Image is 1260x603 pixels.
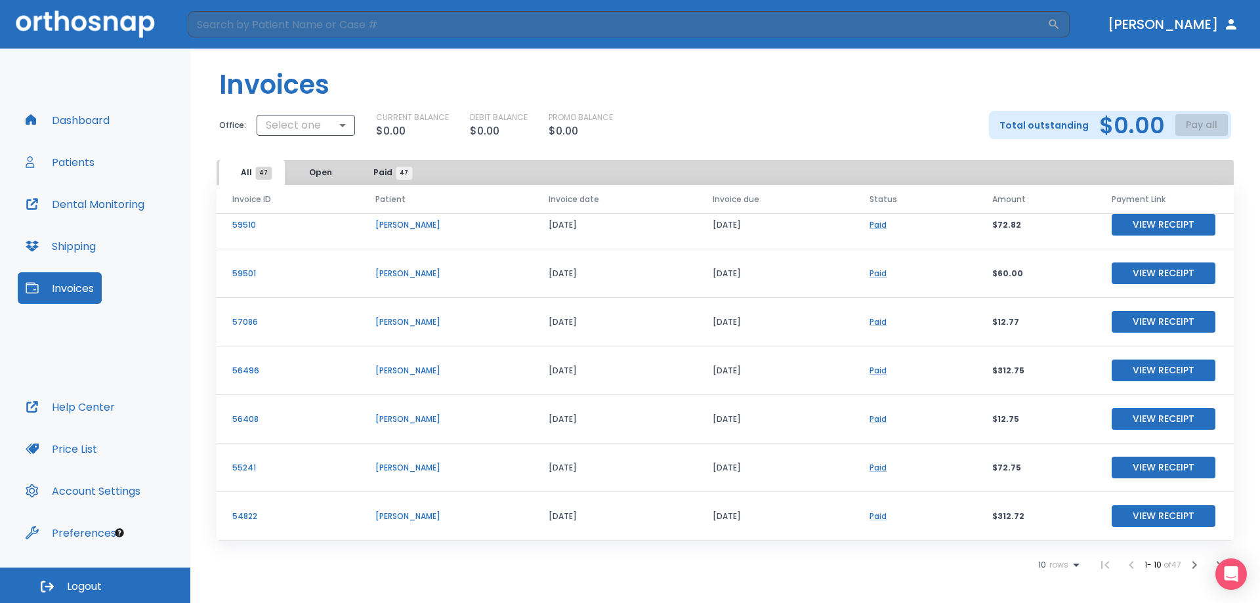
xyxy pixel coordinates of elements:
[375,268,517,280] p: [PERSON_NAME]
[67,579,102,594] span: Logout
[697,298,854,346] td: [DATE]
[1112,214,1215,236] button: View Receipt
[470,112,528,123] p: DEBIT BALANCE
[992,462,1080,474] p: $72.75
[16,10,155,37] img: Orthosnap
[1112,311,1215,333] button: View Receipt
[1112,218,1215,230] a: View Receipt
[375,413,517,425] p: [PERSON_NAME]
[870,365,887,376] a: Paid
[549,123,578,139] p: $0.00
[1112,360,1215,381] button: View Receipt
[992,413,1080,425] p: $12.75
[1102,12,1244,36] button: [PERSON_NAME]
[992,365,1080,377] p: $312.75
[992,510,1080,522] p: $312.72
[870,510,887,522] a: Paid
[697,249,854,298] td: [DATE]
[375,194,406,205] span: Patient
[470,123,499,139] p: $0.00
[533,395,697,444] td: [DATE]
[188,11,1047,37] input: Search by Patient Name or Case #
[375,316,517,328] p: [PERSON_NAME]
[219,160,424,185] div: tabs
[18,475,148,507] button: Account Settings
[1112,457,1215,478] button: View Receipt
[232,268,344,280] p: 59501
[549,112,613,123] p: PROMO BALANCE
[533,249,697,298] td: [DATE]
[697,201,854,249] td: [DATE]
[232,365,344,377] p: 56496
[18,188,152,220] button: Dental Monitoring
[18,391,123,423] button: Help Center
[533,492,697,541] td: [DATE]
[1112,461,1215,472] a: View Receipt
[18,104,117,136] button: Dashboard
[373,167,404,178] span: Paid
[375,365,517,377] p: [PERSON_NAME]
[255,167,272,180] span: 47
[549,194,599,205] span: Invoice date
[870,316,887,327] a: Paid
[232,413,344,425] p: 56408
[241,167,264,178] span: All
[533,201,697,249] td: [DATE]
[533,298,697,346] td: [DATE]
[870,219,887,230] a: Paid
[1038,560,1046,570] span: 10
[1144,559,1164,570] span: 1 - 10
[713,194,759,205] span: Invoice due
[232,316,344,328] p: 57086
[697,444,854,492] td: [DATE]
[992,316,1080,328] p: $12.77
[870,413,887,425] a: Paid
[992,194,1026,205] span: Amount
[18,433,105,465] button: Price List
[287,160,353,185] button: Open
[232,462,344,474] p: 55241
[257,112,355,138] div: Select one
[1112,316,1215,327] a: View Receipt
[114,527,125,539] div: Tooltip anchor
[376,112,449,123] p: CURRENT BALANCE
[1046,560,1068,570] span: rows
[697,346,854,395] td: [DATE]
[533,346,697,395] td: [DATE]
[375,219,517,231] p: [PERSON_NAME]
[697,395,854,444] td: [DATE]
[1112,262,1215,284] button: View Receipt
[376,123,406,139] p: $0.00
[992,268,1080,280] p: $60.00
[999,117,1089,133] p: Total outstanding
[1112,505,1215,527] button: View Receipt
[232,194,271,205] span: Invoice ID
[1112,194,1165,205] span: Payment Link
[232,219,344,231] p: 59510
[1112,408,1215,430] button: View Receipt
[18,230,104,262] button: Shipping
[1112,510,1215,521] a: View Receipt
[1215,558,1247,590] div: Open Intercom Messenger
[219,65,329,104] h1: Invoices
[870,268,887,279] a: Paid
[375,462,517,474] p: [PERSON_NAME]
[232,510,344,522] p: 54822
[18,517,124,549] button: Preferences
[992,219,1080,231] p: $72.82
[533,444,697,492] td: [DATE]
[1164,559,1181,570] span: of 47
[219,119,246,131] p: Office:
[1112,364,1215,375] a: View Receipt
[18,146,102,178] button: Patients
[18,272,102,304] button: Invoices
[1112,413,1215,424] a: View Receipt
